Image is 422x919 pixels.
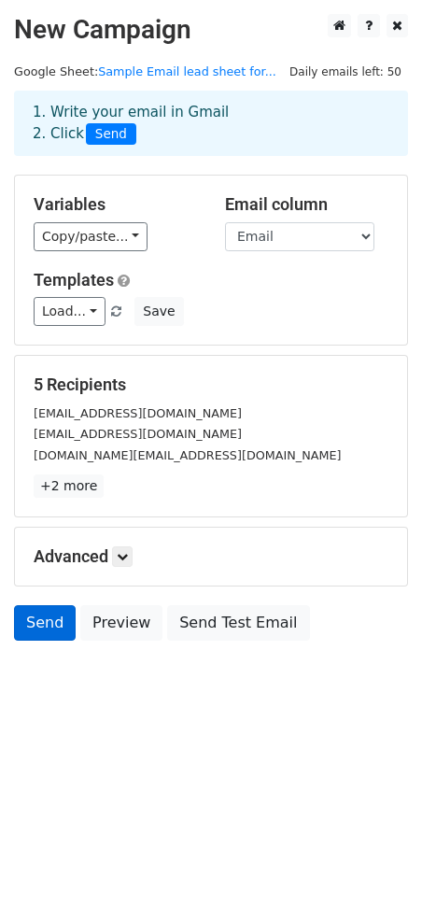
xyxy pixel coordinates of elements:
a: Templates [34,270,114,290]
a: Sample Email lead sheet for... [98,64,276,78]
h5: Email column [225,194,388,215]
a: Copy/paste... [34,222,148,251]
span: Daily emails left: 50 [283,62,408,82]
h2: New Campaign [14,14,408,46]
a: Load... [34,297,105,326]
div: 1. Write your email in Gmail 2. Click [19,102,403,145]
a: Send [14,605,76,641]
h5: Advanced [34,546,388,567]
h5: Variables [34,194,197,215]
a: Daily emails left: 50 [283,64,408,78]
small: [EMAIL_ADDRESS][DOMAIN_NAME] [34,406,242,420]
small: [DOMAIN_NAME][EMAIL_ADDRESS][DOMAIN_NAME] [34,448,341,462]
h5: 5 Recipients [34,375,388,395]
a: +2 more [34,474,104,498]
a: Preview [80,605,162,641]
iframe: Chat Widget [329,829,422,919]
small: Google Sheet: [14,64,276,78]
small: [EMAIL_ADDRESS][DOMAIN_NAME] [34,427,242,441]
span: Send [86,123,136,146]
a: Send Test Email [167,605,309,641]
button: Save [134,297,183,326]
